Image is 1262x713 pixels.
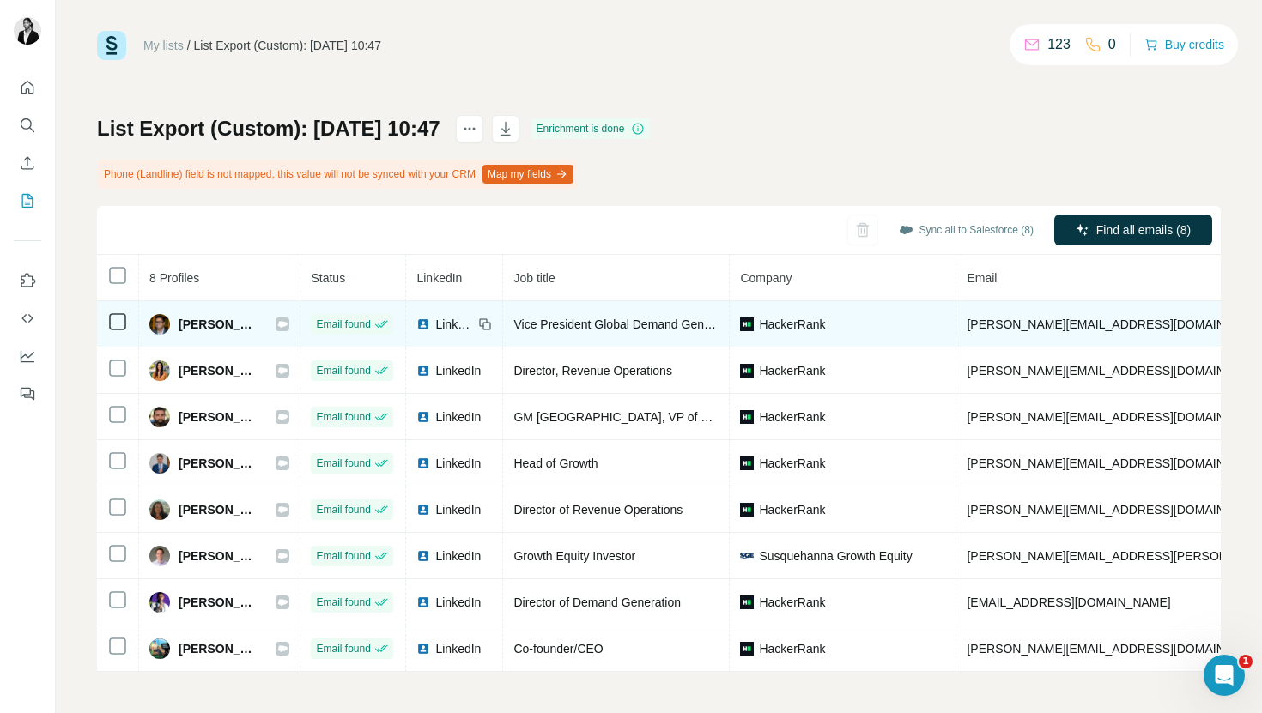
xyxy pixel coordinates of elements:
span: [PERSON_NAME] [179,362,258,379]
button: Search [14,110,41,141]
button: Dashboard [14,341,41,372]
img: LinkedIn logo [416,595,430,609]
span: Head of Growth [513,456,598,470]
span: Email found [316,548,370,564]
img: company-logo [740,364,754,378]
span: Email found [316,456,370,471]
img: Avatar [149,453,170,474]
img: company-logo [740,595,754,609]
span: LinkedIn [435,408,481,426]
span: [PERSON_NAME] [179,594,258,611]
button: Sync all to Salesforce (8) [887,217,1046,243]
span: Susquehanna Growth Equity [759,547,912,565]
span: Email found [316,409,370,425]
img: LinkedIn logo [416,364,430,378]
img: Avatar [149,360,170,381]
button: Quick start [14,72,41,103]
span: [PERSON_NAME] [179,501,258,518]
button: Use Surfe API [14,303,41,334]
span: HackerRank [759,316,825,333]
span: Director of Demand Generation [513,595,681,609]
span: LinkedIn [435,594,481,611]
button: Map my fields [482,165,573,184]
img: Avatar [149,314,170,335]
img: Surfe Logo [97,31,126,60]
iframe: Intercom live chat [1204,655,1245,696]
div: List Export (Custom): [DATE] 10:47 [194,37,381,54]
span: LinkedIn [435,455,481,472]
img: Avatar [149,407,170,427]
span: 1 [1239,655,1253,668]
span: Co-founder/CEO [513,642,603,656]
img: Avatar [149,499,170,520]
span: LinkedIn [416,271,462,285]
button: Enrich CSV [14,148,41,178]
span: HackerRank [759,408,825,426]
img: company-logo [740,549,754,563]
span: HackerRank [759,501,825,518]
p: 0 [1108,34,1116,55]
img: LinkedIn logo [416,456,430,470]
div: Phone (Landline) field is not mapped, this value will not be synced with your CRM [97,160,577,189]
button: Feedback [14,378,41,409]
img: LinkedIn logo [416,410,430,424]
span: HackerRank [759,455,825,472]
div: Enrichment is done [531,118,651,139]
span: [EMAIL_ADDRESS][DOMAIN_NAME] [967,595,1170,609]
span: Director of Revenue Operations [513,503,683,517]
span: HackerRank [759,362,825,379]
button: Find all emails (8) [1054,215,1212,245]
span: [PERSON_NAME] [179,316,258,333]
span: Email [967,271,997,285]
span: GM [GEOGRAPHIC_DATA], VP of Sales & Revenue [513,410,793,424]
h1: List Export (Custom): [DATE] 10:47 [97,115,440,142]
img: Avatar [149,638,170,659]
img: company-logo [740,503,754,517]
span: [PERSON_NAME] [179,640,258,657]
span: LinkedIn [435,362,481,379]
button: My lists [14,185,41,216]
li: / [187,37,191,54]
img: company-logo [740,642,754,656]
img: LinkedIn logo [416,642,430,656]
a: My lists [143,39,184,52]
span: Status [311,271,345,285]
span: Find all emails (8) [1096,221,1191,239]
img: LinkedIn logo [416,317,430,331]
span: Director, Revenue Operations [513,364,671,378]
button: actions [456,115,483,142]
span: LinkedIn [435,316,473,333]
span: [PERSON_NAME] [179,455,258,472]
img: Avatar [14,17,41,45]
span: LinkedIn [435,501,481,518]
span: Email found [316,317,370,332]
span: 8 Profiles [149,271,199,285]
span: LinkedIn [435,547,481,565]
span: Email found [316,641,370,656]
span: LinkedIn [435,640,481,657]
img: company-logo [740,456,754,470]
span: [PERSON_NAME] [179,547,258,565]
span: Job title [513,271,555,285]
span: Email found [316,363,370,378]
img: company-logo [740,410,754,424]
img: company-logo [740,317,754,331]
p: 123 [1047,34,1071,55]
img: LinkedIn logo [416,549,430,563]
span: HackerRank [759,594,825,611]
span: Company [740,271,792,285]
span: Email found [316,595,370,610]
span: Growth Equity Investor [513,549,635,563]
button: Buy credits [1144,33,1224,57]
button: Use Surfe on LinkedIn [14,265,41,296]
img: Avatar [149,592,170,613]
span: Vice President Global Demand Generation & Customer Marketing [513,317,864,331]
span: HackerRank [759,640,825,657]
img: Avatar [149,546,170,566]
img: LinkedIn logo [416,503,430,517]
span: [PERSON_NAME] [179,408,258,426]
span: Email found [316,502,370,517]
